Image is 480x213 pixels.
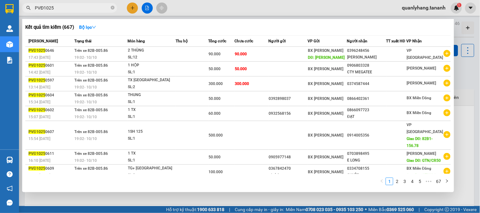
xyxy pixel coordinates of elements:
[378,178,386,185] li: Previous Page
[407,158,441,163] span: Giao DĐ: GTN/CR50
[308,39,320,43] span: VP Gửi
[347,47,386,54] div: 0396248456
[434,178,443,185] li: 67
[308,67,344,71] span: BX [PERSON_NAME]
[28,173,50,178] span: 16:04 [DATE]
[347,165,386,172] div: 0334708155
[234,39,253,43] span: Chưa cước
[444,131,451,138] span: plus-circle
[26,6,31,10] span: search
[74,63,108,68] span: Trên xe 82B-005.86
[209,155,221,159] span: 50.000
[128,62,175,69] div: 1 HỘP
[424,178,434,185] li: Next 5 Pages
[128,99,175,106] div: SL: 1
[444,65,451,72] span: plus-circle
[209,170,223,174] span: 100.000
[380,179,384,183] span: left
[28,166,45,171] span: PVĐ1025
[128,128,175,135] div: 1SH 125
[393,178,401,185] li: 2
[128,39,145,43] span: Món hàng
[74,55,97,60] span: 19:02 - 10/10
[407,48,443,60] span: VP [GEOGRAPHIC_DATA]
[308,133,344,137] span: BX [PERSON_NAME]
[407,66,436,70] span: [PERSON_NAME]
[176,39,188,43] span: Thu hộ
[74,93,108,97] span: Trên xe 82B-005.86
[444,109,451,116] span: plus-circle
[74,108,108,112] span: Trên xe 82B-005.86
[308,55,345,60] span: DĐ: [PERSON_NAME]
[347,132,386,139] div: 0914005356
[6,57,13,64] img: solution-icon
[74,85,97,89] span: 19:02 - 10/10
[235,52,247,56] span: 90.000
[128,84,175,91] div: SL: 2
[74,78,108,82] span: Trên xe 82B-005.86
[74,137,97,141] span: 19:02 - 10/10
[28,137,50,141] span: 15:54 [DATE]
[74,130,108,134] span: Trên xe 82B-005.86
[308,82,344,86] span: BX [PERSON_NAME]
[209,39,227,43] span: Tổng cước
[347,107,386,113] div: 0866097723
[407,151,436,156] span: [PERSON_NAME]
[74,48,108,53] span: Trên xe 82B-005.86
[128,172,175,179] div: SL: 2
[74,70,97,75] span: 19:02 - 10/10
[128,113,175,120] div: SL: 1
[128,54,175,61] div: SL: 12
[444,94,451,101] span: plus-circle
[7,186,13,192] span: notification
[28,158,50,163] span: 16:10 [DATE]
[74,151,108,156] span: Trên xe 82B-005.86
[6,41,13,48] img: warehouse-icon
[209,111,221,116] span: 60.000
[28,150,72,157] div: 0611
[443,178,451,185] button: right
[28,93,45,97] span: PVĐ1025
[128,165,175,172] div: TG+ [GEOGRAPHIC_DATA]
[28,165,72,172] div: 0609
[347,172,386,179] div: QUYẾT
[407,111,432,115] span: BX Miền Đông
[128,106,175,113] div: 1 TX
[269,165,308,172] div: 0367842470
[407,96,432,100] span: BX Miền Đông
[394,178,401,185] a: 2
[6,25,13,32] img: warehouse-icon
[128,69,175,76] div: SL: 1
[444,153,451,160] span: plus-circle
[209,133,223,137] span: 500.000
[7,171,13,177] span: question-circle
[128,47,175,54] div: 2 THÙNG
[235,67,247,71] span: 50.000
[386,178,393,185] a: 1
[74,22,101,32] button: Bộ lọcdown
[28,77,72,84] div: 0597
[28,85,50,89] span: 13:14 [DATE]
[347,157,386,164] div: E LONG
[445,179,449,183] span: right
[28,55,50,60] span: 17:43 [DATE]
[308,96,344,101] span: BX [PERSON_NAME]
[434,178,443,185] a: 67
[6,157,13,163] img: warehouse-icon
[74,115,97,119] span: 19:02 - 10/10
[308,48,344,53] span: BX [PERSON_NAME]
[209,82,223,86] span: 300.000
[409,178,416,185] a: 4
[347,54,386,61] div: [PERSON_NAME]
[407,81,436,85] span: [PERSON_NAME]
[35,4,109,11] input: Tìm tên, số ĐT hoặc mã đơn
[347,62,386,69] div: 0906803328
[269,154,308,161] div: 0905977148
[269,39,286,43] span: Người gửi
[28,130,45,134] span: PVĐ1025
[386,39,406,43] span: TT xuất HĐ
[28,108,45,112] span: PVĐ1025
[28,92,72,99] div: 0604
[28,62,72,69] div: 0601
[28,115,50,119] span: 15:07 [DATE]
